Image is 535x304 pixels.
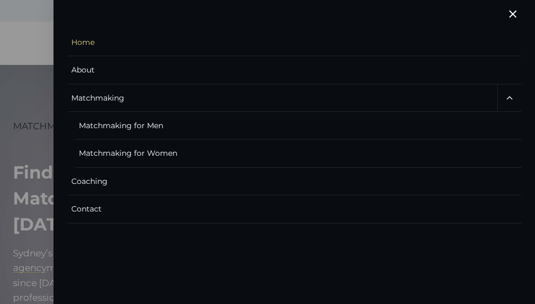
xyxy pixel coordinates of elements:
[68,29,521,223] nav: Primary Mobile
[68,195,521,223] a: Contact
[68,84,498,111] a: Matchmaking
[68,168,521,195] a: Coaching
[75,112,521,140] a: Matchmaking for Men
[75,140,521,167] a: Matchmaking for Women
[68,56,521,84] a: About
[68,29,521,56] a: Home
